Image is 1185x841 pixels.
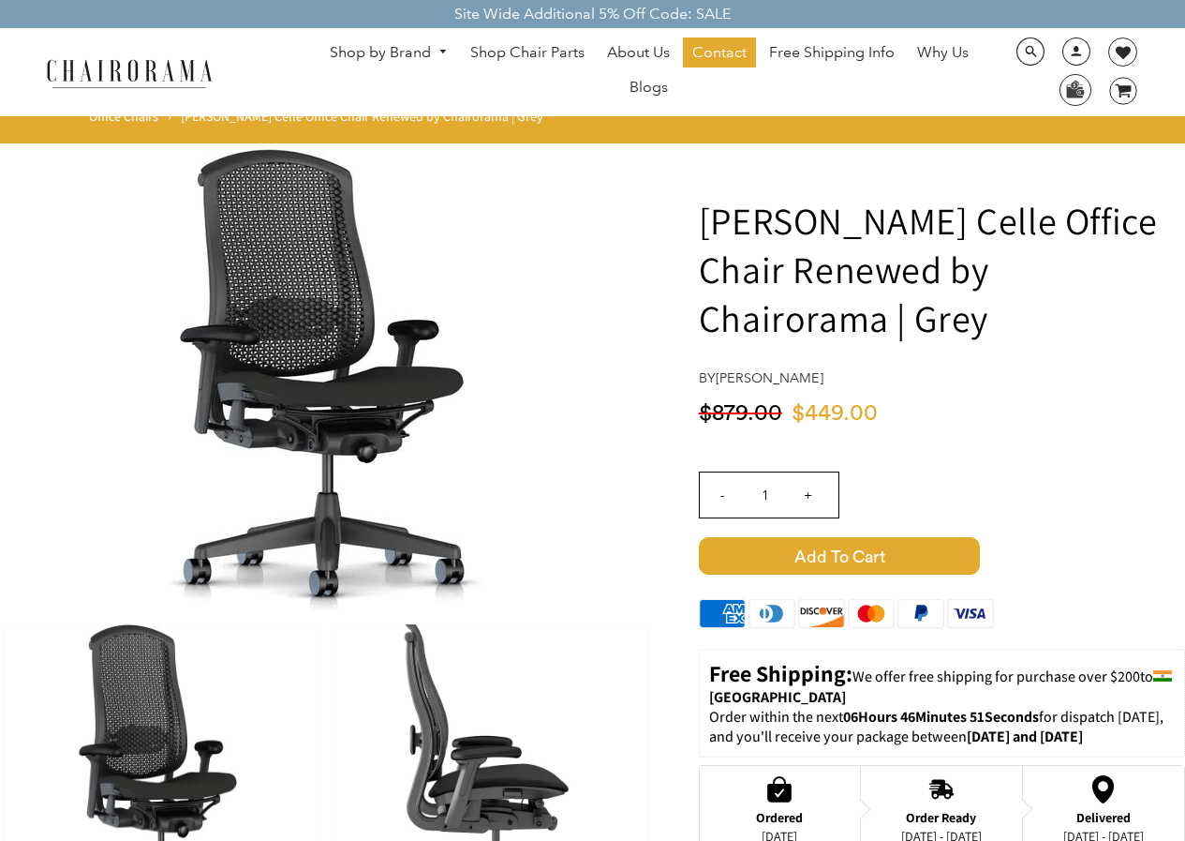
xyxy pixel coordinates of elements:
p: Order within the next for dispatch [DATE], and you'll receive your package between [709,708,1175,747]
a: Shop Chair Parts [461,38,594,68]
a: About Us [598,38,679,68]
nav: breadcrumbs [89,108,550,134]
span: Add to Cart [699,537,980,575]
strong: [GEOGRAPHIC_DATA] [709,687,846,707]
h1: [PERSON_NAME] Celle Office Chair Renewed by Chairorama | Grey [699,196,1185,342]
button: Add to Cart [699,537,1185,575]
strong: Free Shipping: [709,658,852,688]
a: Shop by Brand [320,38,457,68]
span: We offer free shipping for purchase over $200 [852,667,1140,686]
input: - [700,473,745,518]
strong: [DATE] and [DATE] [967,727,1083,746]
a: Free Shipping Info [760,38,904,68]
h4: by [699,370,1185,386]
img: WhatsApp_Image_2024-07-12_at_16.23.01.webp [1060,75,1089,103]
span: Why Us [917,43,969,63]
div: Delivered [1063,810,1144,825]
a: Why Us [908,38,978,68]
span: Blogs [630,78,668,98]
img: chairorama [36,56,223,89]
p: to [709,659,1175,708]
span: Shop Chair Parts [470,43,585,63]
span: $879.00 [699,402,782,425]
div: Order Ready [901,810,982,825]
a: Herman Miller Celle Office Chair Renewed by Chairorama | Grey - chairorama [45,369,607,389]
div: Ordered [756,810,803,825]
a: Contact [683,38,756,68]
nav: DesktopNavigation [303,38,996,107]
a: Blogs [620,72,677,102]
input: + [786,473,831,518]
span: About Us [607,43,670,63]
span: $449.00 [792,402,878,425]
span: 06Hours 46Minutes 51Seconds [843,707,1039,727]
span: Contact [692,43,747,63]
a: [PERSON_NAME] [716,369,823,386]
img: Herman Miller Celle Office Chair Renewed by Chairorama | Grey - chairorama [45,149,607,611]
span: Free Shipping Info [769,43,895,63]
